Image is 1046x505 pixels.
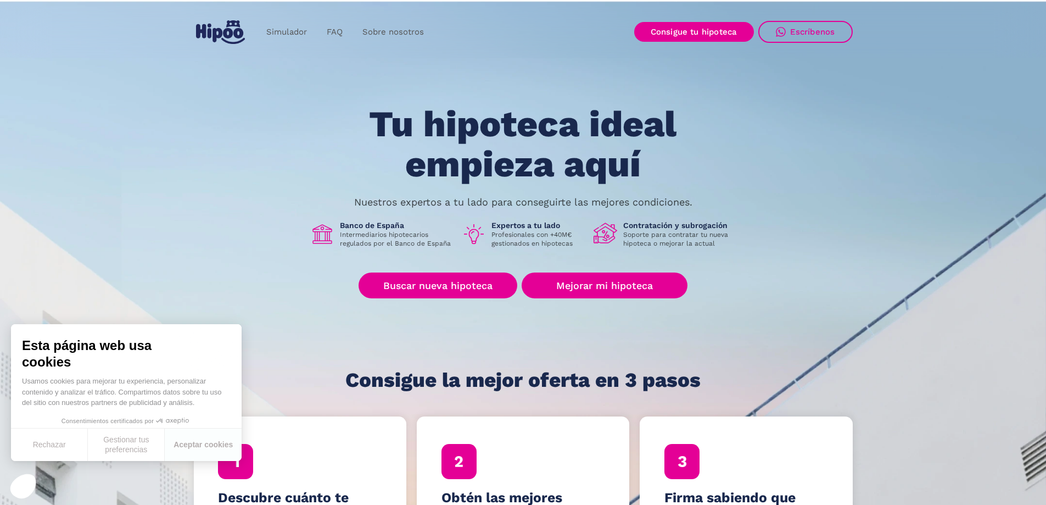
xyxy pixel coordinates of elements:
a: FAQ [317,21,353,43]
p: Nuestros expertos a tu lado para conseguirte las mejores condiciones. [354,198,692,207]
a: Mejorar mi hipoteca [522,273,687,298]
div: Escríbenos [790,27,835,37]
p: Soporte para contratar tu nueva hipoteca o mejorar la actual [623,230,736,248]
h1: Tu hipoteca ideal empieza aquí [315,104,731,184]
a: Sobre nosotros [353,21,434,43]
h1: Contratación y subrogación [623,220,736,230]
p: Profesionales con +40M€ gestionados en hipotecas [491,230,585,248]
a: Simulador [256,21,317,43]
h1: Banco de España [340,220,453,230]
p: Intermediarios hipotecarios regulados por el Banco de España [340,230,453,248]
a: Consigue tu hipoteca [634,22,754,42]
h1: Consigue la mejor oferta en 3 pasos [345,369,701,391]
h1: Expertos a tu lado [491,220,585,230]
a: home [194,16,248,48]
a: Escríbenos [758,21,853,43]
a: Buscar nueva hipoteca [359,273,517,298]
